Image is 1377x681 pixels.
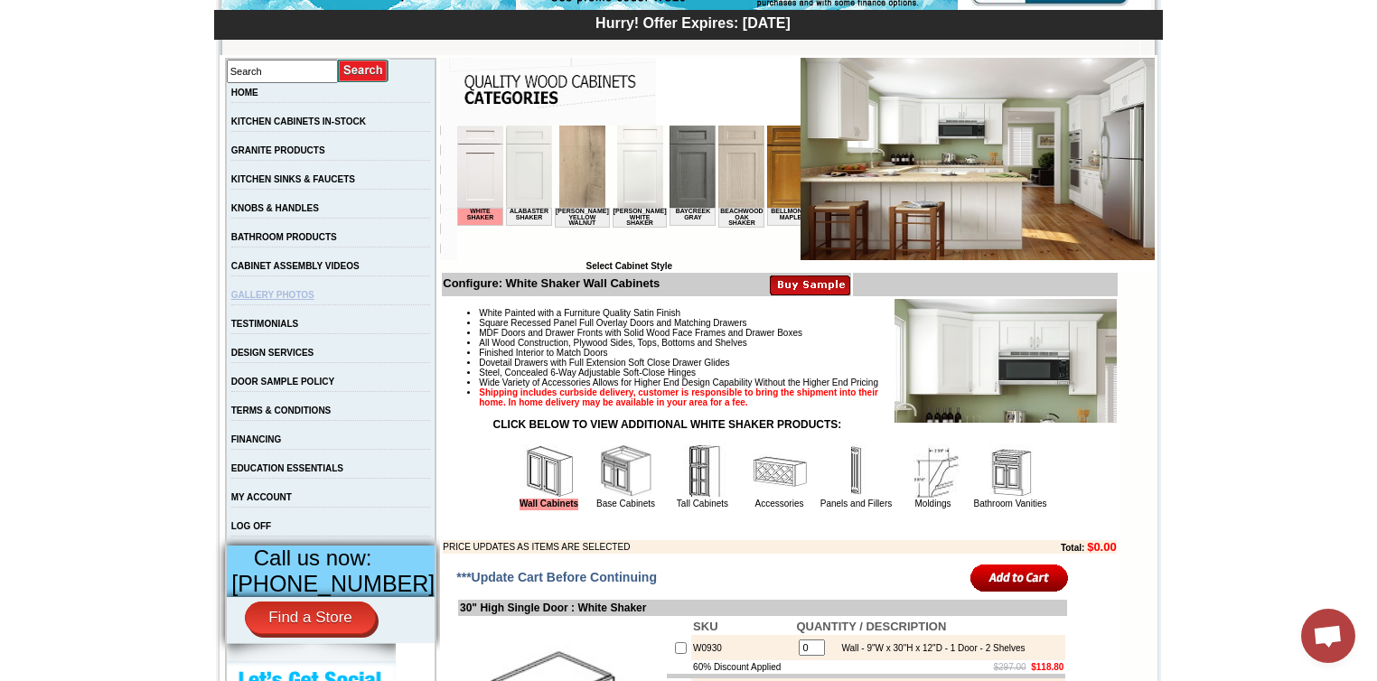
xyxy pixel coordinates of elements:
td: 30" High Single Door : White Shaker [458,600,1067,616]
a: DOOR SAMPLE POLICY [231,377,334,387]
img: Panels and Fillers [829,444,884,499]
img: Moldings [906,444,960,499]
b: Total: [1061,543,1084,553]
img: Bathroom Vanities [983,444,1037,499]
a: FINANCING [231,434,282,444]
td: W0930 [691,635,794,660]
a: Bathroom Vanities [974,499,1047,508]
b: Configure: White Shaker Wall Cabinets [443,276,660,290]
a: HOME [231,88,258,98]
b: QUANTITY / DESCRIPTION [796,620,946,633]
b: SKU [693,620,717,633]
a: LOG OFF [231,521,271,531]
img: White Shaker [801,58,1155,260]
div: Open chat [1301,609,1355,663]
iframe: Browser incompatible [457,126,801,261]
span: ***Update Cart Before Continuing [456,570,657,584]
a: KNOBS & HANDLES [231,203,319,213]
b: $0.00 [1087,540,1117,554]
a: Wall Cabinets [520,499,578,510]
img: Accessories [753,444,807,499]
a: KITCHEN SINKS & FAUCETS [231,174,355,184]
a: DESIGN SERVICES [231,348,314,358]
li: White Painted with a Furniture Quality Satin Finish [479,308,1116,318]
input: Submit [338,59,389,83]
li: Dovetail Drawers with Full Extension Soft Close Drawer Glides [479,358,1116,368]
strong: Shipping includes curbside delivery, customer is responsible to bring the shipment into their hom... [479,387,878,407]
a: Tall Cabinets [677,499,728,508]
li: Finished Interior to Match Doors [479,348,1116,358]
a: CABINET ASSEMBLY VIDEOS [231,261,360,271]
a: BATHROOM PRODUCTS [231,232,337,242]
td: Bellmonte Maple [310,82,356,100]
li: MDF Doors and Drawer Fronts with Solid Wood Face Frames and Drawer Boxes [479,328,1116,338]
li: All Wood Construction, Plywood Sides, Tops, Bottoms and Shelves [479,338,1116,348]
a: TESTIMONIALS [231,319,298,329]
a: EDUCATION ESSENTIALS [231,463,343,473]
b: Select Cabinet Style [585,261,672,271]
a: Moldings [914,499,951,508]
a: Find a Store [245,602,376,634]
a: Accessories [755,499,804,508]
a: MY ACCOUNT [231,492,292,502]
div: Wall - 9"W x 30"H x 12"D - 1 Door - 2 Shelves [832,643,1025,653]
li: Steel, Concealed 6-Way Adjustable Soft-Close Hinges [479,368,1116,378]
td: PRICE UPDATES AS ITEMS ARE SELECTED [443,540,961,554]
img: Tall Cabinets [676,444,730,499]
span: Call us now: [254,546,372,570]
a: KITCHEN CABINETS IN-STOCK [231,117,366,126]
li: Square Recessed Panel Full Overlay Doors and Matching Drawers [479,318,1116,328]
img: Product Image [895,299,1117,423]
a: Base Cabinets [596,499,655,508]
img: Wall Cabinets [522,444,576,499]
td: 60% Discount Applied [691,660,794,674]
a: Panels and Fillers [820,499,892,508]
b: $118.80 [1031,662,1063,672]
input: Add to Cart [970,563,1069,592]
a: GALLERY PHOTOS [231,290,314,300]
li: Wide Variety of Accessories Allows for Higher End Design Capability Without the Higher End Pricing [479,378,1116,387]
s: $297.00 [994,662,1026,672]
a: GRANITE PRODUCTS [231,145,325,155]
img: Base Cabinets [599,444,653,499]
strong: CLICK BELOW TO VIEW ADDITIONAL WHITE SHAKER PRODUCTS: [493,418,842,431]
a: TERMS & CONDITIONS [231,406,332,415]
div: Hurry! Offer Expires: [DATE] [223,13,1163,32]
span: [PHONE_NUMBER] [231,571,435,596]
